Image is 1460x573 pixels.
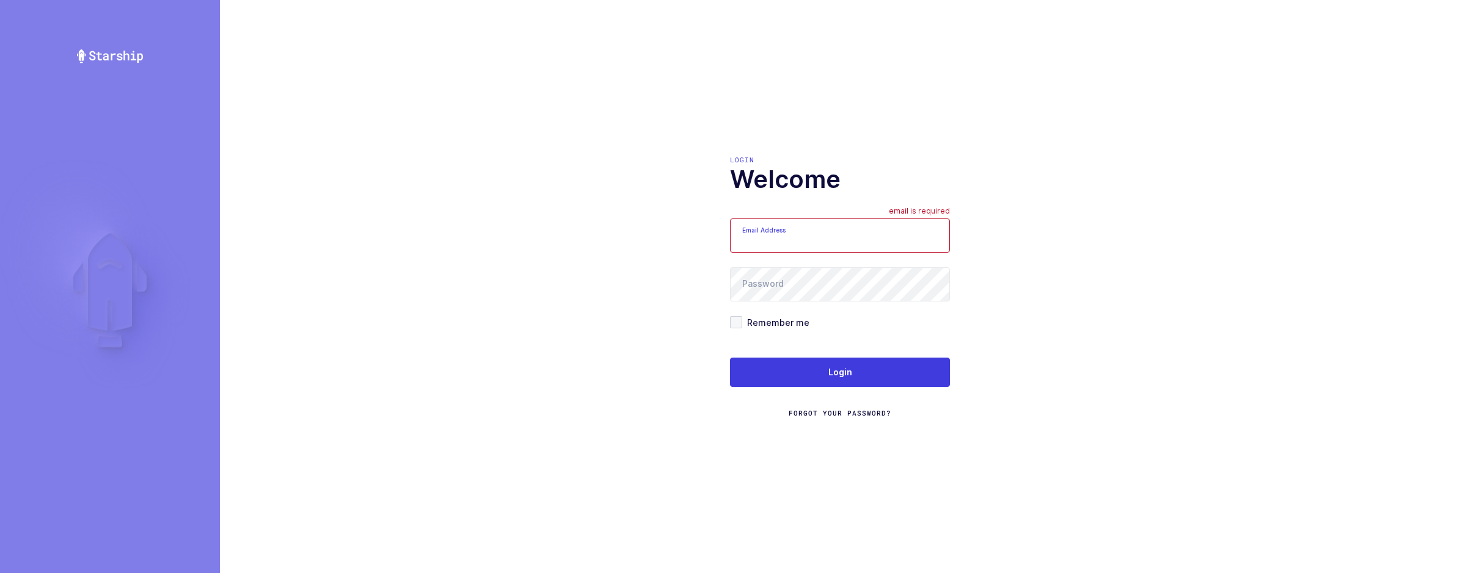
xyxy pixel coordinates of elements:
button: Login [730,358,950,387]
h1: Welcome [730,165,950,194]
span: Login [828,366,852,378]
span: Remember me [742,317,809,328]
input: Password [730,267,950,301]
div: email is required [889,206,950,218]
a: Forgot Your Password? [789,408,891,418]
div: Login [730,155,950,165]
img: Starship [76,49,144,63]
input: Email Address [730,218,950,253]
